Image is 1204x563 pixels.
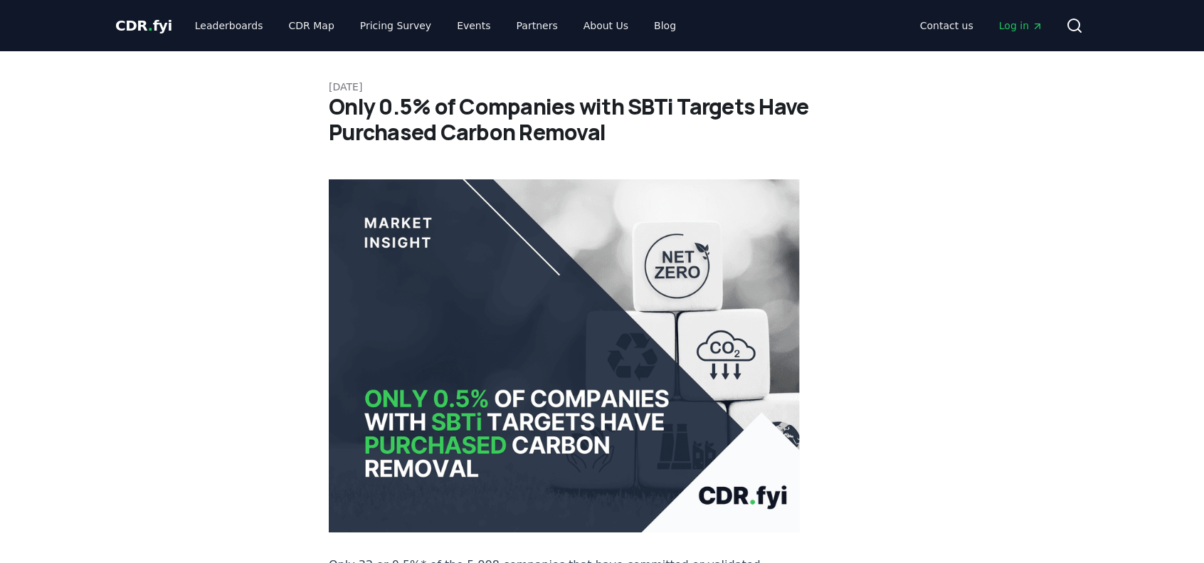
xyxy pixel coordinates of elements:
[184,13,687,38] nav: Main
[148,17,153,34] span: .
[329,94,875,145] h1: Only 0.5% of Companies with SBTi Targets Have Purchased Carbon Removal
[988,13,1055,38] a: Log in
[909,13,1055,38] nav: Main
[909,13,985,38] a: Contact us
[115,17,172,34] span: CDR fyi
[999,19,1043,33] span: Log in
[329,80,875,94] p: [DATE]
[505,13,569,38] a: Partners
[278,13,346,38] a: CDR Map
[184,13,275,38] a: Leaderboards
[445,13,502,38] a: Events
[643,13,687,38] a: Blog
[329,179,800,532] img: blog post image
[572,13,640,38] a: About Us
[349,13,443,38] a: Pricing Survey
[115,16,172,36] a: CDR.fyi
